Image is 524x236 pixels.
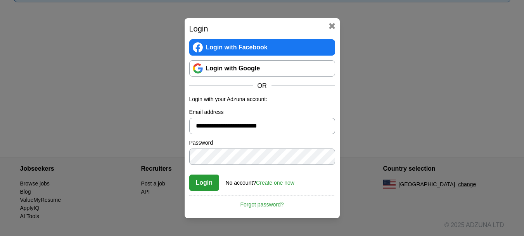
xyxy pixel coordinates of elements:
p: Login with your Adzuna account: [189,95,335,103]
button: Login [189,175,220,191]
a: Create one now [256,180,294,186]
label: Email address [189,108,335,116]
span: OR [253,81,272,91]
label: Password [189,139,335,147]
a: Login with Facebook [189,39,335,56]
a: Login with Google [189,60,335,77]
div: No account? [226,174,294,187]
a: Forgot password? [189,196,335,209]
h2: Login [189,23,335,35]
